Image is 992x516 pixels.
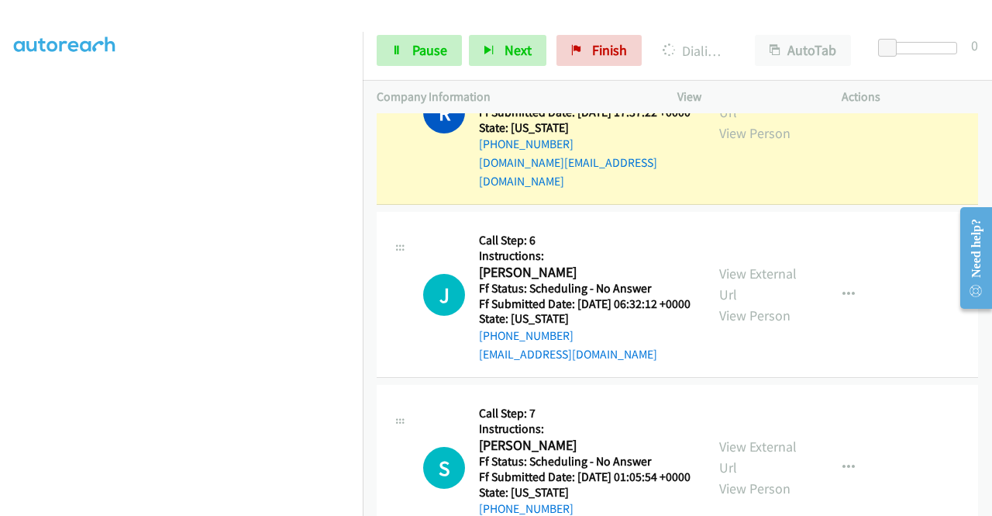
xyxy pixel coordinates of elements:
[412,41,447,59] span: Pause
[423,447,465,489] h1: S
[719,480,790,497] a: View Person
[479,328,573,343] a: [PHONE_NUMBER]
[755,35,851,66] button: AutoTab
[469,35,546,66] button: Next
[377,88,649,106] p: Company Information
[479,469,691,485] h5: Ff Submitted Date: [DATE] 01:05:54 +0000
[592,41,627,59] span: Finish
[556,35,642,66] a: Finish
[479,485,691,500] h5: State: [US_STATE]
[719,124,790,142] a: View Person
[505,41,532,59] span: Next
[423,274,465,316] div: The call is yet to be attempted
[719,438,797,476] a: View External Url
[479,120,691,136] h5: State: [US_STATE]
[479,311,691,327] h5: State: [US_STATE]
[719,306,790,324] a: View Person
[479,248,691,264] h5: Instructions:
[479,437,686,455] h2: [PERSON_NAME]
[971,35,978,56] div: 0
[423,447,465,489] div: The call is yet to be attempted
[842,88,978,106] p: Actions
[479,281,691,296] h5: Ff Status: Scheduling - No Answer
[377,35,462,66] a: Pause
[479,421,691,437] h5: Instructions:
[479,296,691,312] h5: Ff Submitted Date: [DATE] 06:32:12 +0000
[677,88,814,106] p: View
[479,233,691,248] h5: Call Step: 6
[479,406,691,421] h5: Call Step: 7
[479,137,573,151] a: [PHONE_NUMBER]
[423,274,465,316] h1: J
[479,155,657,189] a: [DOMAIN_NAME][EMAIL_ADDRESS][DOMAIN_NAME]
[479,501,573,516] a: [PHONE_NUMBER]
[479,454,691,469] h5: Ff Status: Scheduling - No Answer
[719,265,797,303] a: View External Url
[479,264,686,282] h2: [PERSON_NAME]
[479,347,657,362] a: [EMAIL_ADDRESS][DOMAIN_NAME]
[948,196,992,320] iframe: Resource Center
[663,40,727,61] p: Dialing R [PERSON_NAME]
